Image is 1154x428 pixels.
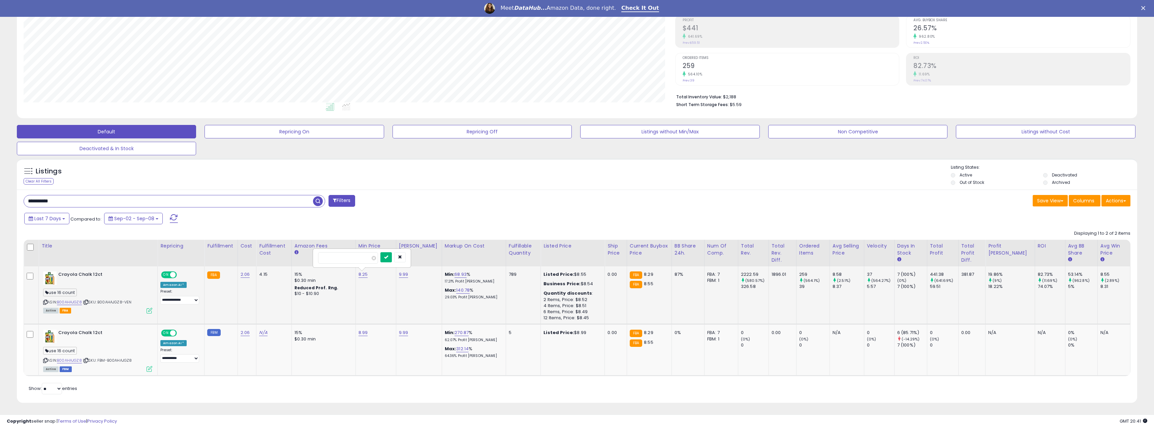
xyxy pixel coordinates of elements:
[329,195,355,207] button: Filters
[58,418,86,424] a: Terms of Use
[799,336,809,342] small: (0%)
[162,272,170,278] span: ON
[358,242,393,250] div: Min Price
[241,329,250,336] a: 2.06
[675,271,699,277] div: 87%
[741,242,766,257] div: Total Rev.
[87,418,117,424] a: Privacy Policy
[1038,330,1060,336] div: N/A
[41,242,155,250] div: Title
[607,271,621,277] div: 0.00
[930,330,958,336] div: 0
[455,271,467,278] a: 68.93
[867,342,894,348] div: 0
[358,271,368,278] a: 8.25
[683,56,899,60] span: Ordered Items
[57,299,82,305] a: B00AHAJGZ8
[683,78,694,83] small: Prev: 39
[897,257,901,263] small: Days In Stock.
[1038,284,1065,290] div: 74.07%
[445,329,455,336] b: Min:
[960,179,984,185] label: Out of Stock
[916,34,935,39] small: 962.80%
[867,271,894,277] div: 37
[913,56,1130,60] span: ROI
[83,358,132,363] span: | SKU: FBM-B00AHAJGZ8
[951,164,1137,171] p: Listing States:
[675,330,699,336] div: 0%
[683,24,899,33] h2: $441
[207,329,220,336] small: FBM
[799,342,830,348] div: 0
[961,271,980,277] div: 381.87
[799,330,830,336] div: 0
[1105,278,1119,283] small: (2.89%)
[445,271,501,284] div: %
[442,240,506,266] th: The percentage added to the cost of goods (COGS) that forms the calculator for Min & Max prices.
[676,94,722,100] b: Total Inventory Value:
[17,125,196,138] button: Default
[176,330,187,336] span: OFF
[833,271,864,277] div: 8.58
[43,347,77,355] span: use 16 count
[644,339,653,345] span: 8.55
[621,5,659,12] a: Check It Out
[83,299,132,305] span: | SKU: B00AHAJGZ8-VEN
[644,271,653,277] span: 8.29
[509,242,538,257] div: Fulfillable Quantity
[17,142,196,155] button: Deactivated & In Stock
[162,330,170,336] span: ON
[580,125,759,138] button: Listings without Min/Max
[445,242,503,250] div: Markup on Cost
[1120,418,1147,424] span: 2025-09-16 20:41 GMT
[913,62,1130,71] h2: 82.73%
[897,278,907,283] small: (0%)
[867,284,894,290] div: 5.57
[683,41,700,45] small: Prev: $59.51
[930,342,958,348] div: 0
[445,271,455,277] b: Min:
[1068,284,1097,290] div: 5%
[207,242,235,250] div: Fulfillment
[57,358,82,363] a: B00AHAJGZ8
[543,315,599,321] div: 12 Items, Price: $8.45
[43,330,57,343] img: 51ueqxADGoL._SL40_.jpg
[644,329,653,336] span: 8.29
[160,348,199,363] div: Preset:
[913,19,1130,22] span: Avg. Buybox Share
[934,278,953,283] small: (641.69%)
[988,242,1032,257] div: Profit [PERSON_NAME]
[772,330,791,336] div: 0.00
[445,295,501,300] p: 29.03% Profit [PERSON_NAME]
[630,281,642,288] small: FBA
[543,290,592,296] b: Quantity discounts
[43,271,57,285] img: 51ueqxADGoL._SL40_.jpg
[500,5,616,11] div: Meet Amazon Data, done right.
[630,242,669,257] div: Current Buybox Price
[961,242,983,264] div: Total Profit Diff.
[1052,179,1070,185] label: Archived
[768,125,947,138] button: Non Competitive
[988,284,1034,290] div: 18.22%
[956,125,1135,138] button: Listings without Cost
[630,330,642,337] small: FBA
[509,271,536,277] div: 789
[114,215,154,222] span: Sep-02 - Sep-08
[455,329,469,336] a: 270.87
[294,291,350,297] div: $10 - $10.90
[1068,342,1097,348] div: 0%
[176,272,187,278] span: OFF
[913,41,929,45] small: Prev: 2.50%
[60,366,72,372] span: FBM
[543,281,581,287] b: Business Price:
[741,336,750,342] small: (0%)
[399,271,408,278] a: 9.99
[294,330,350,336] div: 15%
[58,271,140,279] b: Crayola Chalk 12ct
[772,271,791,277] div: 1896.01
[1074,230,1130,237] div: Displaying 1 to 2 of 2 items
[897,271,927,277] div: 7 (100%)
[509,330,536,336] div: 5
[1100,271,1130,277] div: 8.55
[104,213,163,224] button: Sep-02 - Sep-08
